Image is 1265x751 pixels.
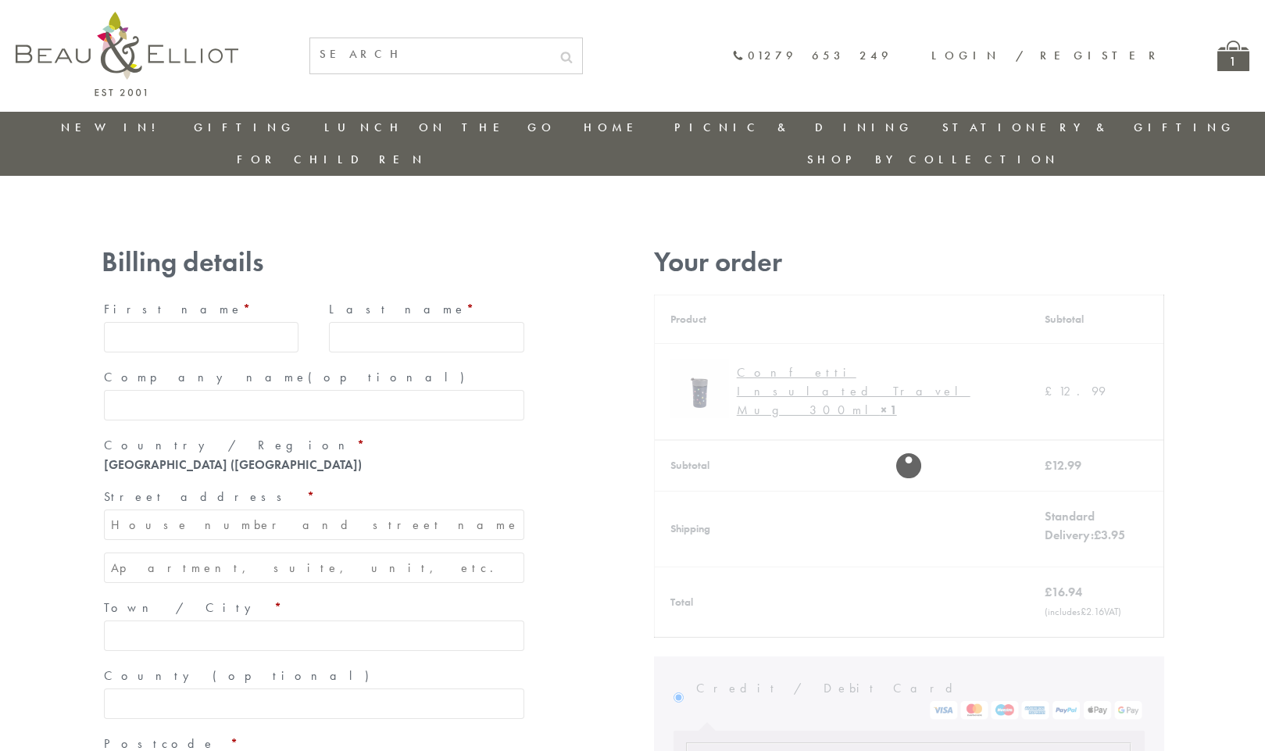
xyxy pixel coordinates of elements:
[104,456,362,473] strong: [GEOGRAPHIC_DATA] ([GEOGRAPHIC_DATA])
[16,12,238,96] img: logo
[942,120,1235,135] a: Stationery & Gifting
[104,595,524,620] label: Town / City
[674,120,913,135] a: Picnic & Dining
[1217,41,1249,71] a: 1
[61,120,166,135] a: New in!
[104,297,299,322] label: First name
[104,485,524,510] label: Street address
[310,38,551,70] input: SEARCH
[104,553,524,583] input: Apartment, suite, unit, etc. (optional)
[807,152,1060,167] a: Shop by collection
[654,246,1164,278] h3: Your order
[329,297,524,322] label: Last name
[194,120,295,135] a: Gifting
[104,433,524,458] label: Country / Region
[104,510,524,540] input: House number and street name
[104,663,524,688] label: County
[732,49,892,63] a: 01279 653 249
[237,152,427,167] a: For Children
[102,246,527,278] h3: Billing details
[308,369,473,385] span: (optional)
[213,667,378,684] span: (optional)
[584,120,646,135] a: Home
[104,365,524,390] label: Company name
[324,120,556,135] a: Lunch On The Go
[931,48,1163,63] a: Login / Register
